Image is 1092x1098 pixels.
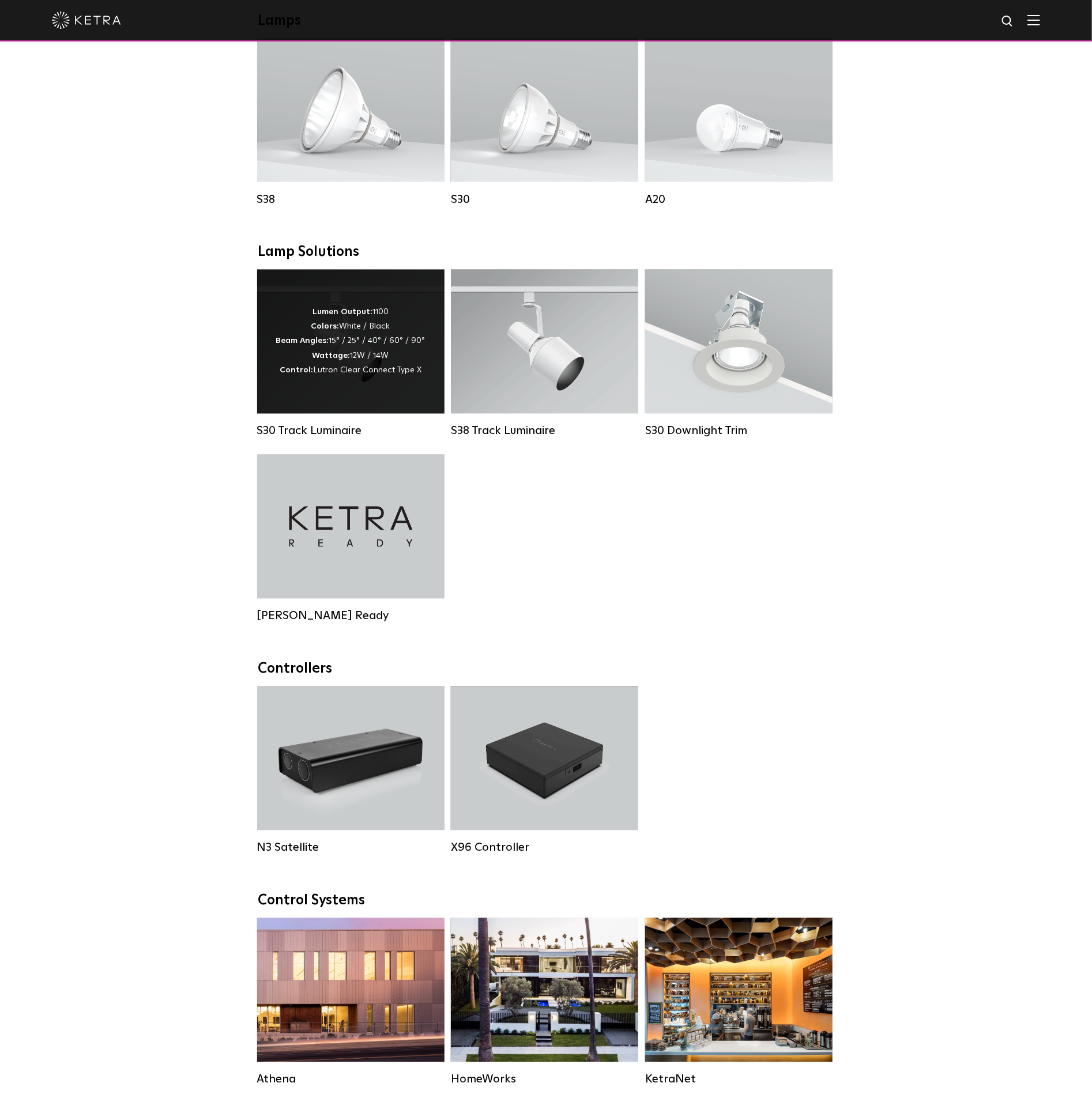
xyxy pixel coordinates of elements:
[257,686,445,854] a: N3 Satellite N3 Satellite
[1027,14,1040,25] img: Hamburger%20Nav.svg
[258,661,834,678] div: Controllers
[280,367,313,375] strong: Control:
[257,455,445,622] a: [PERSON_NAME] Ready [PERSON_NAME] Ready
[645,193,833,206] div: A20
[258,244,834,261] div: Lamp Solutions
[257,193,445,206] div: S38
[645,38,833,206] a: A20 Lumen Output:600 / 800Colors:White / BlackBase Type:E26 Edison Base / GU24Beam Angles:Omni-Di...
[451,841,638,855] div: X96 Controller
[313,367,421,375] span: Lutron Clear Connect Type X
[451,193,638,206] div: S30
[645,1073,833,1086] div: KetraNet
[52,12,121,29] img: ketra-logo-2019-white
[1001,14,1015,29] img: search icon
[645,424,833,438] div: S30 Downlight Trim
[257,38,445,206] a: S38 Lumen Output:1100Colors:White / BlackBase Type:E26 Edison Base / GU24Beam Angles:10° / 25° / ...
[257,918,445,1086] a: Athena Commercial Solution
[257,841,445,855] div: N3 Satellite
[258,893,834,910] div: Control Systems
[311,323,340,331] strong: Colors:
[645,918,833,1086] a: KetraNet Legacy System
[451,918,638,1086] a: HomeWorks Residential Solution
[451,686,638,854] a: X96 Controller X96 Controller
[276,305,425,378] div: 1100 White / Black 15° / 25° / 40° / 60° / 90° 12W / 14W
[451,424,638,438] div: S38 Track Luminaire
[257,270,445,437] a: S30 Track Luminaire Lumen Output:1100Colors:White / BlackBeam Angles:15° / 25° / 40° / 60° / 90°W...
[645,270,833,437] a: S30 Downlight Trim S30 Downlight Trim
[451,1073,638,1086] div: HomeWorks
[312,352,351,360] strong: Wattage:
[451,38,638,206] a: S30 Lumen Output:1100Colors:White / BlackBase Type:E26 Edison Base / GU24Beam Angles:15° / 25° / ...
[257,1073,445,1086] div: Athena
[257,424,445,438] div: S30 Track Luminaire
[312,308,372,316] strong: Lumen Output:
[257,609,445,623] div: [PERSON_NAME] Ready
[276,337,329,345] strong: Beam Angles:
[451,270,638,437] a: S38 Track Luminaire Lumen Output:1100Colors:White / BlackBeam Angles:10° / 25° / 40° / 60°Wattage...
